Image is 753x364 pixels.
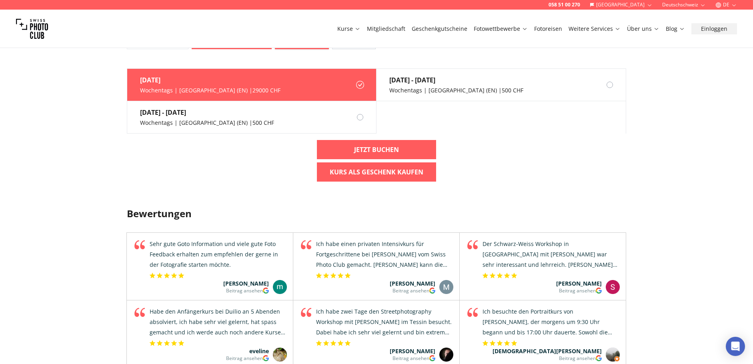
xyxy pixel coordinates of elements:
[691,23,737,34] button: Einloggen
[726,337,745,356] div: Open Intercom Messenger
[534,25,562,33] a: Fotoreisen
[127,207,626,220] h3: Bewertungen
[140,86,280,94] div: Wochentags | [GEOGRAPHIC_DATA] (EN) | 29000 CHF
[389,86,523,94] div: Wochentags | [GEOGRAPHIC_DATA] (EN) | 500 CHF
[412,25,467,33] a: Geschenkgutscheine
[471,23,531,34] button: Fotowettbewerbe
[16,13,48,45] img: Swiss photo club
[330,167,423,177] b: Kurs als Geschenk kaufen
[317,162,436,182] a: Kurs als Geschenk kaufen
[354,145,399,154] b: Jetzt buchen
[140,75,280,85] div: [DATE]
[364,23,409,34] button: Mitgliedschaft
[474,25,528,33] a: Fotowettbewerbe
[663,23,688,34] button: Blog
[140,108,274,117] div: [DATE] - [DATE]
[627,25,659,33] a: Über uns
[565,23,624,34] button: Weitere Services
[317,140,436,159] a: Jetzt buchen
[140,119,274,127] div: Wochentags | [GEOGRAPHIC_DATA] (EN) | 500 CHF
[367,25,405,33] a: Mitgliedschaft
[624,23,663,34] button: Über uns
[531,23,565,34] button: Fotoreisen
[569,25,621,33] a: Weitere Services
[389,75,523,85] div: [DATE] - [DATE]
[666,25,685,33] a: Blog
[334,23,364,34] button: Kurse
[409,23,471,34] button: Geschenkgutscheine
[337,25,360,33] a: Kurse
[549,2,580,8] a: 058 51 00 270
